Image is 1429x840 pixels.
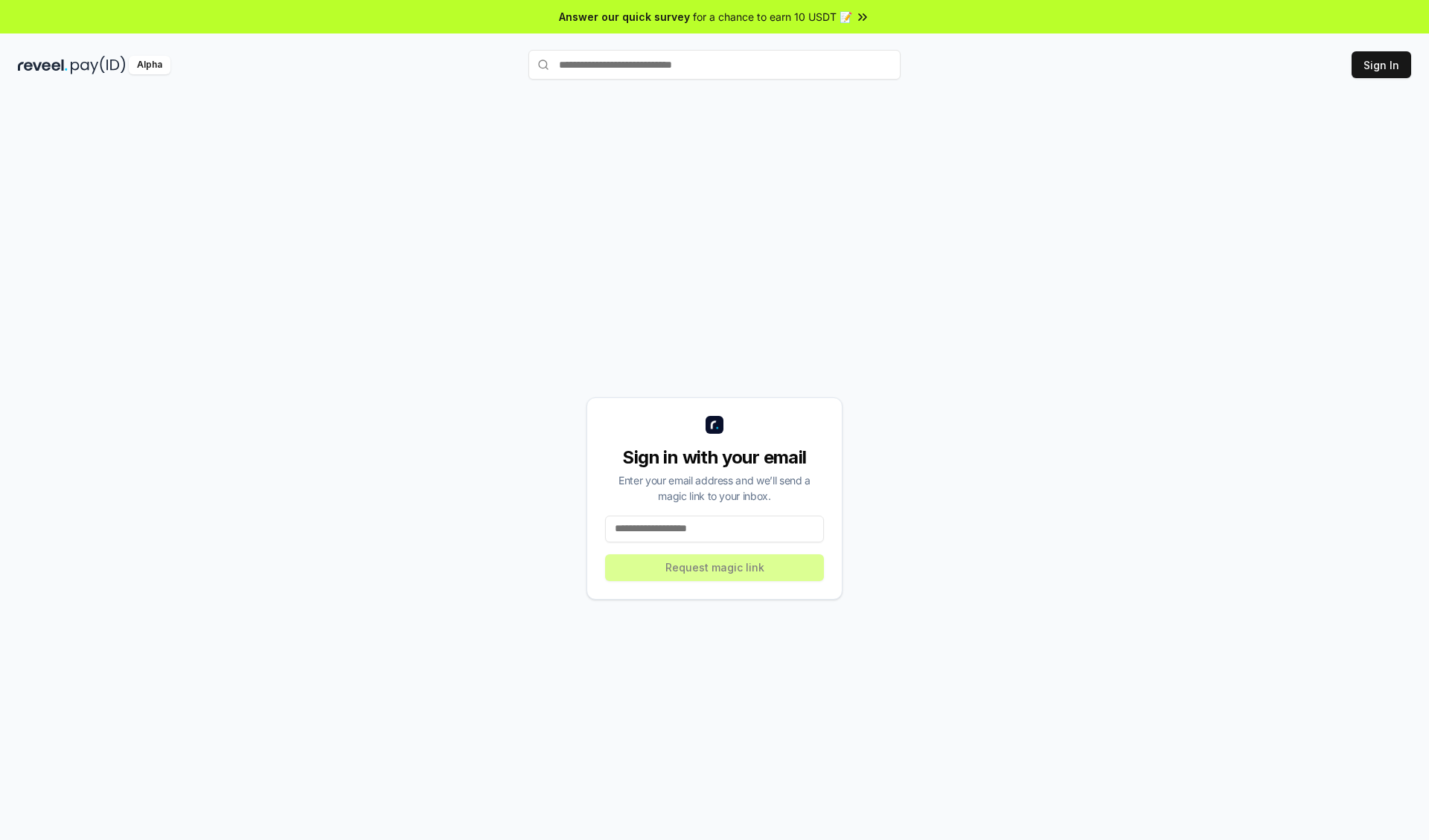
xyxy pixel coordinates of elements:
img: pay_id [71,56,126,74]
span: for a chance to earn 10 USDT 📝 [693,9,852,25]
img: reveel_dark [18,56,68,74]
img: logo_small [706,416,723,434]
button: Sign In [1352,51,1411,78]
div: Sign in with your email [605,446,824,469]
span: Answer our quick survey [559,9,690,25]
div: Alpha [129,56,170,74]
div: Enter your email address and we’ll send a magic link to your inbox. [605,472,824,504]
